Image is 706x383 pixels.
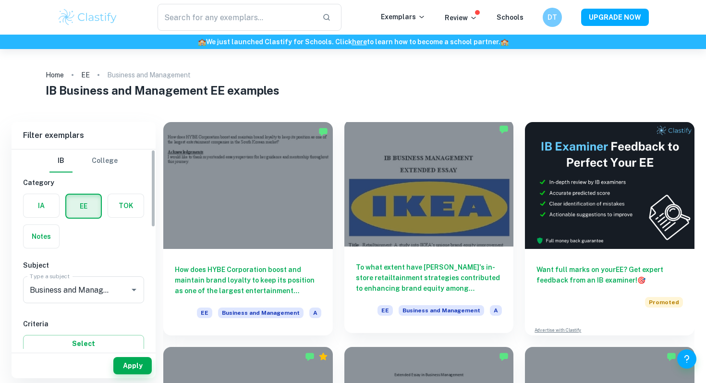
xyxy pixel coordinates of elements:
[198,38,206,46] span: 🏫
[499,124,509,134] img: Marked
[318,127,328,136] img: Marked
[23,260,144,271] h6: Subject
[677,349,696,369] button: Help and Feedback
[499,352,509,361] img: Marked
[46,68,64,82] a: Home
[127,283,141,297] button: Open
[536,264,683,285] h6: Want full marks on your EE ? Get expert feedback from an IB examiner!
[24,194,59,217] button: IA
[46,82,660,99] h1: IB Business and Management EE examples
[318,352,328,361] div: Premium
[377,305,393,316] span: EE
[525,122,694,249] img: Thumbnail
[81,68,90,82] a: EE
[49,149,118,173] div: Filter type choice
[525,122,694,335] a: Want full marks on yourEE? Get expert feedback from an IB examiner!PromotedAdvertise with Clastify
[24,225,59,248] button: Notes
[490,305,502,316] span: A
[309,308,321,318] span: A
[645,297,683,308] span: Promoted
[92,149,118,173] button: College
[547,12,558,23] h6: DT
[113,357,152,374] button: Apply
[637,276,645,284] span: 🎯
[344,122,514,335] a: To what extent have [PERSON_NAME]'s in-store retailtainment strategies contributed to enhancing b...
[356,262,502,294] h6: To what extent have [PERSON_NAME]'s in-store retailtainment strategies contributed to enhancing b...
[23,319,144,329] h6: Criteria
[108,194,144,217] button: TOK
[107,70,191,80] p: Business and Management
[57,8,118,27] img: Clastify logo
[163,122,333,335] a: How does HYBE Corporation boost and maintain brand loyalty to keep its position as one of the lar...
[445,12,477,23] p: Review
[30,272,70,280] label: Type a subject
[23,177,144,188] h6: Category
[66,195,101,218] button: EE
[175,264,321,296] h6: How does HYBE Corporation boost and maintain brand loyalty to keep its position as one of the lar...
[352,38,367,46] a: here
[23,335,144,352] button: Select
[535,327,581,334] a: Advertise with Clastify
[500,38,509,46] span: 🏫
[12,122,156,149] h6: Filter exemplars
[399,305,484,316] span: Business and Management
[497,13,523,21] a: Schools
[581,9,649,26] button: UPGRADE NOW
[49,149,73,173] button: IB
[218,308,304,318] span: Business and Management
[543,8,562,27] button: DT
[667,352,676,361] img: Marked
[158,4,315,31] input: Search for any exemplars...
[197,308,212,318] span: EE
[2,37,704,47] h6: We just launched Clastify for Schools. Click to learn how to become a school partner.
[381,12,426,22] p: Exemplars
[305,352,315,361] img: Marked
